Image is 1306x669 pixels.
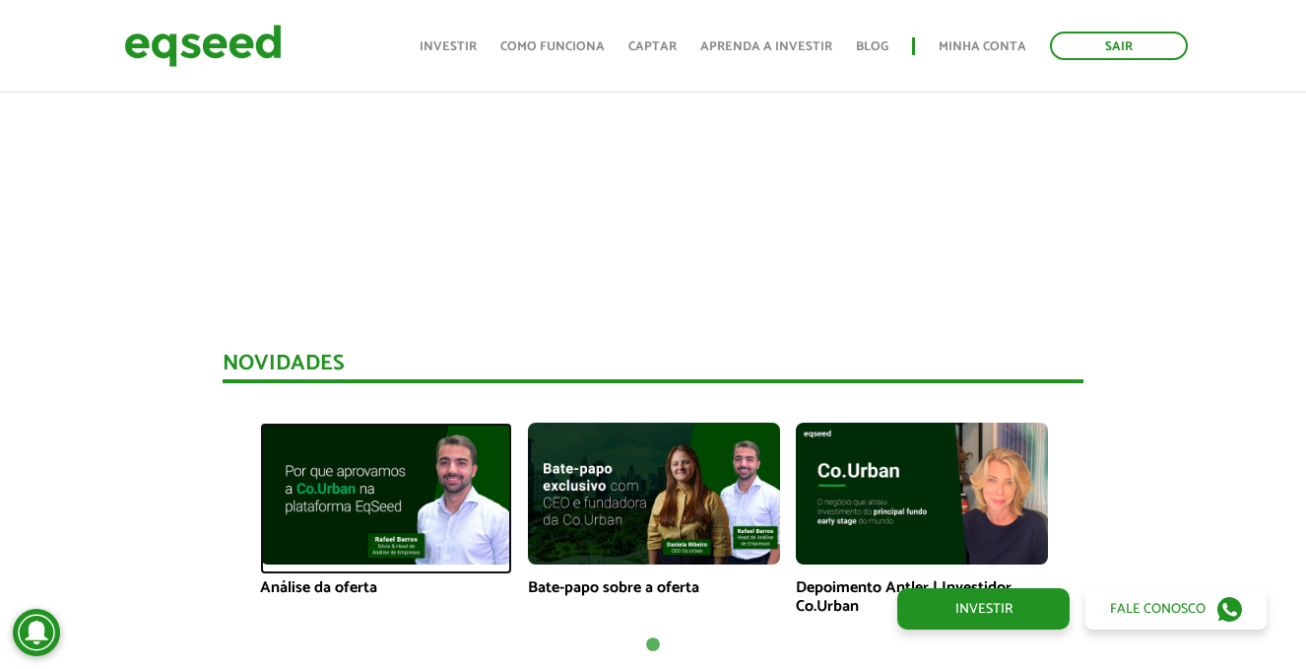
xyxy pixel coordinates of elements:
[700,40,832,53] a: Aprenda a investir
[1085,588,1267,630] a: Fale conosco
[500,40,605,53] a: Como funciona
[223,353,1083,383] div: Novidades
[796,578,1048,616] p: Depoimento Antler | Investidor Co.Urban
[796,423,1048,565] img: maxresdefault.jpg
[939,40,1026,53] a: Minha conta
[856,40,888,53] a: Blog
[528,578,780,597] p: Bate-papo sobre a oferta
[260,578,512,597] p: Análise da oferta
[260,423,512,565] img: maxresdefault.jpg
[1050,32,1188,60] a: Sair
[643,636,663,655] button: 1 of 1
[897,588,1070,630] a: Investir
[124,20,282,72] img: EqSeed
[628,40,677,53] a: Captar
[528,423,780,565] img: maxresdefault.jpg
[420,40,477,53] a: Investir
